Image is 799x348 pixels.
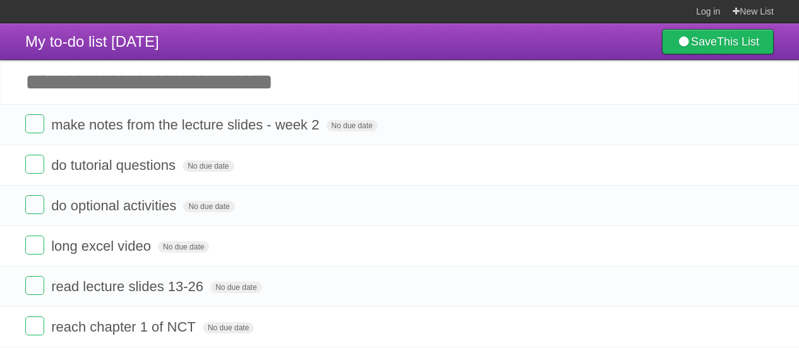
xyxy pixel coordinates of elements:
[25,276,44,295] label: Done
[25,114,44,133] label: Done
[25,155,44,174] label: Done
[25,33,159,50] span: My to-do list [DATE]
[662,29,774,54] a: SaveThis List
[210,282,261,293] span: No due date
[51,117,322,133] span: make notes from the lecture slides - week 2
[25,236,44,255] label: Done
[51,198,179,213] span: do optional activities
[51,157,179,173] span: do tutorial questions
[183,201,234,212] span: No due date
[25,316,44,335] label: Done
[51,238,154,254] span: long excel video
[327,120,378,131] span: No due date
[158,241,209,253] span: No due date
[51,319,199,335] span: reach chapter 1 of NCT
[717,35,759,48] b: This List
[203,322,254,333] span: No due date
[183,160,234,172] span: No due date
[25,195,44,214] label: Done
[51,279,207,294] span: read lecture slides 13-26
